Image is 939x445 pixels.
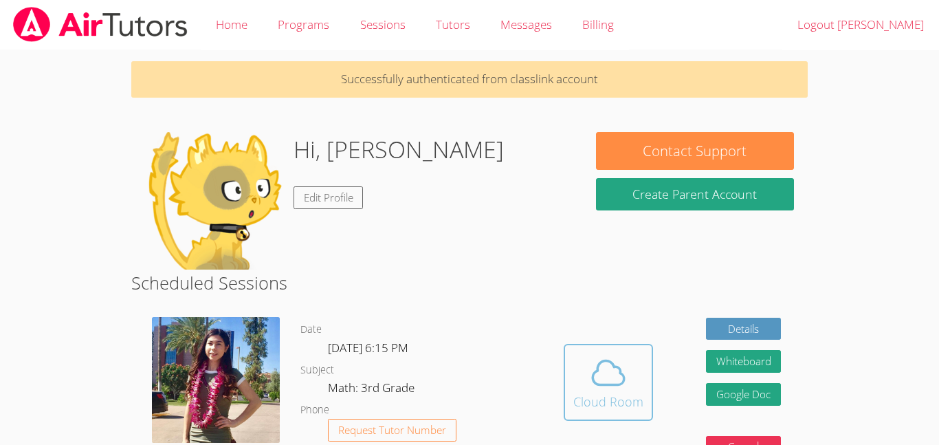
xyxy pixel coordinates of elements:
h2: Scheduled Sessions [131,270,808,296]
img: avatar.png [152,317,280,443]
dt: Phone [300,402,329,419]
dt: Subject [300,362,334,379]
img: default.png [145,132,283,270]
dt: Date [300,321,322,338]
button: Request Tutor Number [328,419,456,442]
img: airtutors_banner-c4298cdbf04f3fff15de1276eac7730deb9818008684d7c2e4769d2f7ddbe033.png [12,7,189,42]
div: Cloud Room [573,392,643,411]
h1: Hi, [PERSON_NAME] [294,132,504,167]
button: Whiteboard [706,350,782,373]
a: Google Doc [706,383,782,406]
button: Cloud Room [564,344,653,421]
button: Create Parent Account [596,178,794,210]
a: Details [706,318,782,340]
a: Edit Profile [294,186,364,209]
p: Successfully authenticated from classlink account [131,61,808,98]
span: Messages [500,17,552,32]
span: Request Tutor Number [338,425,446,435]
button: Contact Support [596,132,794,170]
dd: Math: 3rd Grade [328,378,417,402]
span: [DATE] 6:15 PM [328,340,408,356]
